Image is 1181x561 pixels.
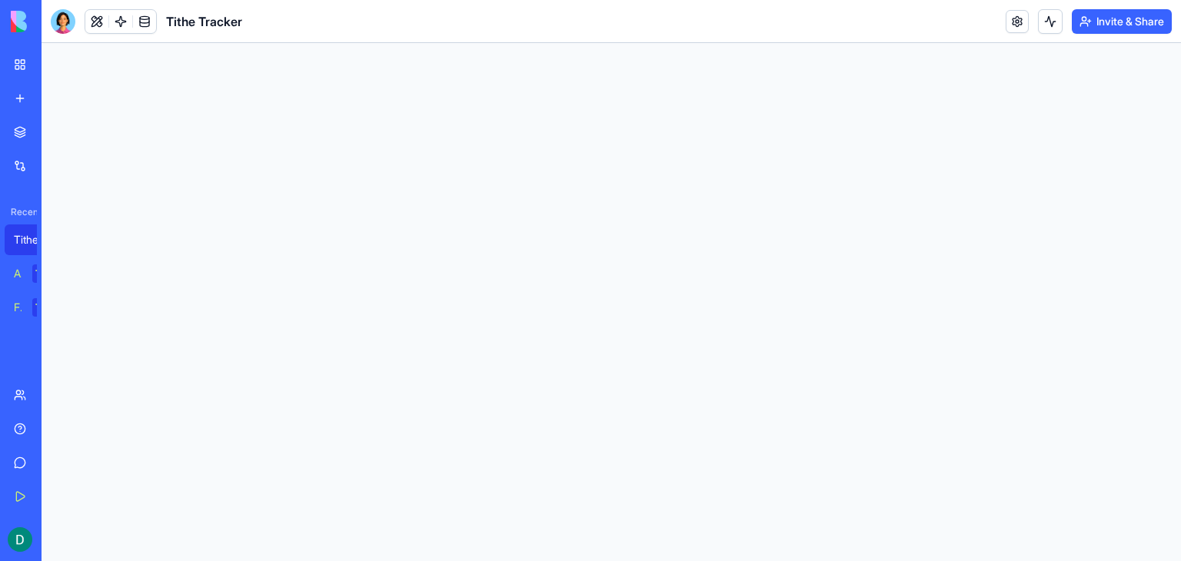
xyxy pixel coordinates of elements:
button: Invite & Share [1072,9,1172,34]
div: TRY [32,264,57,283]
div: AI Logo Generator [14,266,22,281]
img: ACg8ocJcuzaYp-cEaqcxDhECPBuyLzFwUiGhM6QlPPtt9S-eCyVfyA=s96-c [8,527,32,552]
a: AI Logo GeneratorTRY [5,258,66,289]
span: Recent [5,206,37,218]
span: Tithe Tracker [166,12,242,31]
a: Tithe Tracker [5,224,66,255]
div: Tithe Tracker [14,232,57,247]
a: Feedback FormTRY [5,292,66,323]
div: Feedback Form [14,300,22,315]
img: logo [11,11,106,32]
div: TRY [32,298,57,317]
